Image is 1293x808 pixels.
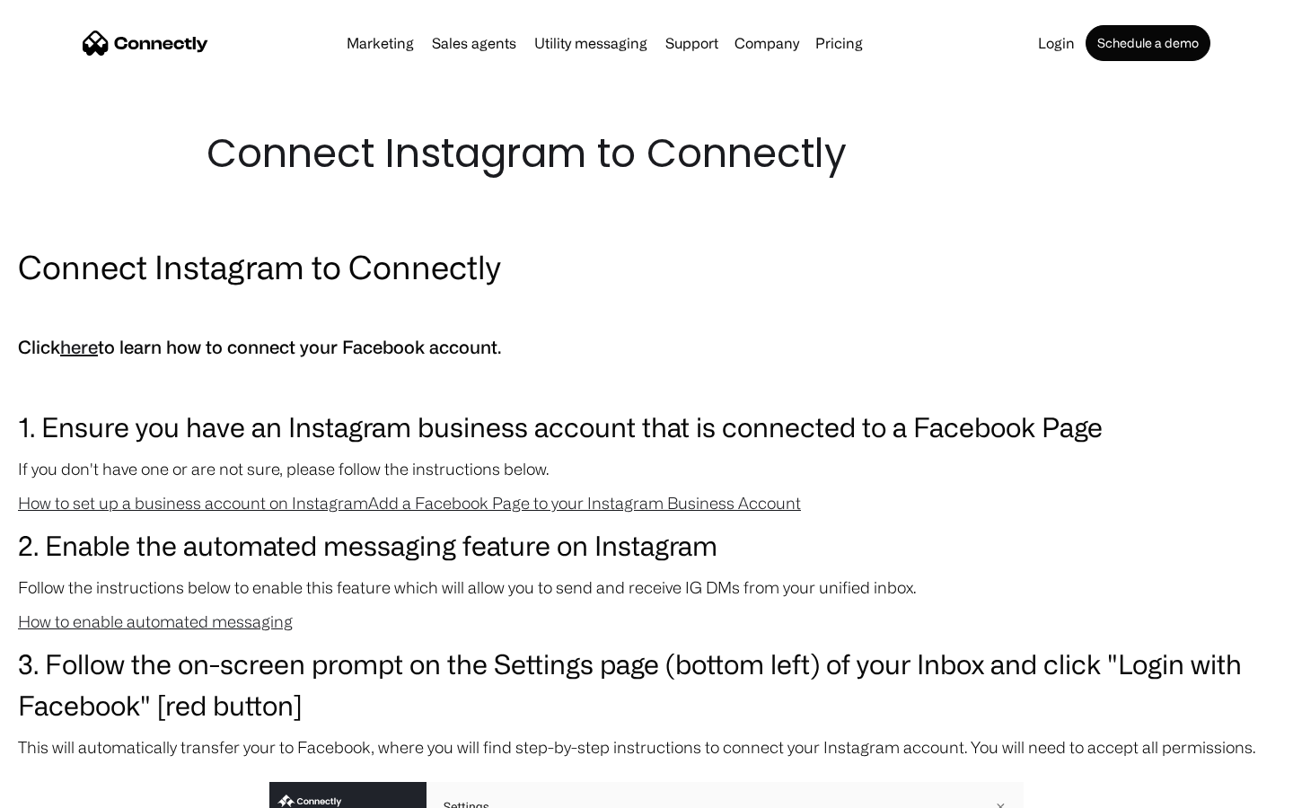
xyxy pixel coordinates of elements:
[18,456,1275,481] p: If you don't have one or are not sure, please follow the instructions below.
[18,298,1275,323] p: ‍
[18,332,1275,363] h5: Click to learn how to connect your Facebook account.
[60,337,98,357] a: here
[368,494,801,512] a: Add a Facebook Page to your Instagram Business Account
[18,777,108,802] aside: Language selected: English
[18,244,1275,289] h2: Connect Instagram to Connectly
[18,524,1275,566] h3: 2. Enable the automated messaging feature on Instagram
[658,36,726,50] a: Support
[18,612,293,630] a: How to enable automated messaging
[527,36,655,50] a: Utility messaging
[36,777,108,802] ul: Language list
[18,406,1275,447] h3: 1. Ensure you have an Instagram business account that is connected to a Facebook Page
[734,31,799,56] div: Company
[18,494,368,512] a: How to set up a business account on Instagram
[1086,25,1210,61] a: Schedule a demo
[207,126,1086,181] h1: Connect Instagram to Connectly
[18,734,1275,760] p: This will automatically transfer your to Facebook, where you will find step-by-step instructions ...
[425,36,523,50] a: Sales agents
[1031,36,1082,50] a: Login
[339,36,421,50] a: Marketing
[18,643,1275,725] h3: 3. Follow the on-screen prompt on the Settings page (bottom left) of your Inbox and click "Login ...
[18,372,1275,397] p: ‍
[808,36,870,50] a: Pricing
[18,575,1275,600] p: Follow the instructions below to enable this feature which will allow you to send and receive IG ...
